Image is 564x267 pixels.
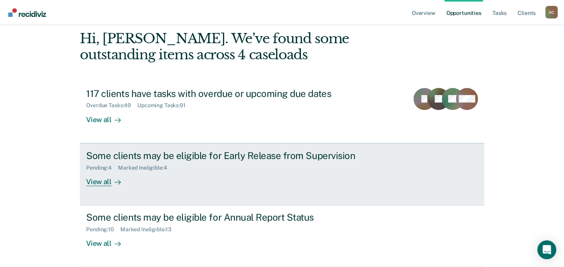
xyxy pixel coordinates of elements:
div: 117 clients have tasks with overdue or upcoming due dates [86,88,362,99]
div: Overdue Tasks : 49 [86,102,137,109]
div: Open Intercom Messenger [537,240,556,259]
div: Some clients may be eligible for Early Release from Supervision [86,150,362,161]
div: Pending : 4 [86,165,118,171]
a: Some clients may be eligible for Annual Report StatusPending:10Marked Ineligible:13View all [80,205,484,267]
div: Some clients may be eligible for Annual Report Status [86,212,362,223]
div: Marked Ineligible : 4 [118,165,173,171]
div: View all [86,109,130,124]
div: Marked Ineligible : 13 [120,226,178,233]
img: Recidiviz [8,8,46,17]
div: View all [86,233,130,248]
a: Some clients may be eligible for Early Release from SupervisionPending:4Marked Ineligible:4View all [80,143,484,205]
a: 117 clients have tasks with overdue or upcoming due datesOverdue Tasks:49Upcoming Tasks:91View all [80,82,484,143]
div: View all [86,171,130,186]
div: Hi, [PERSON_NAME]. We’ve found some outstanding items across 4 caseloads [80,31,403,63]
div: A C [545,6,558,18]
div: Pending : 10 [86,226,120,233]
div: Upcoming Tasks : 91 [137,102,192,109]
button: Profile dropdown button [545,6,558,18]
